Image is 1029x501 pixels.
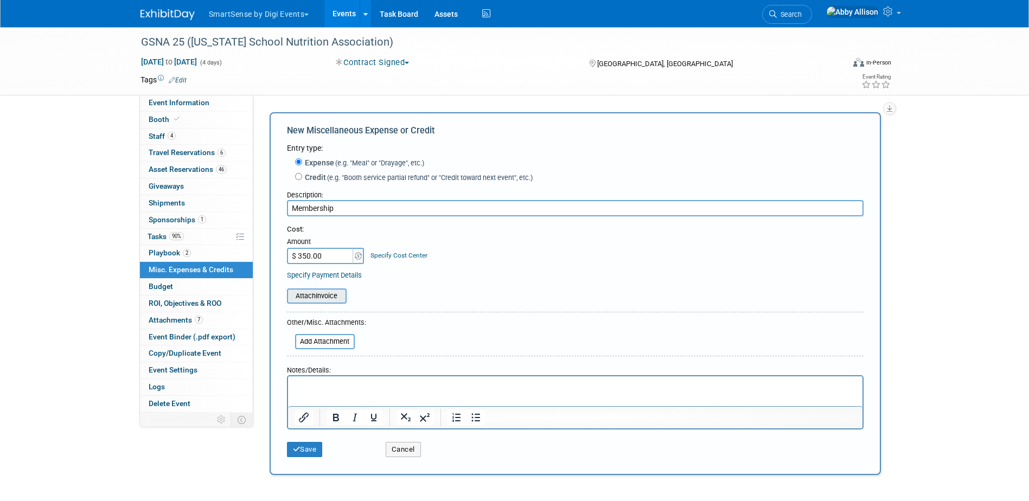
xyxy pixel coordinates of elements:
[169,232,184,240] span: 90%
[149,365,197,374] span: Event Settings
[448,410,466,425] button: Numbered list
[174,116,180,122] i: Booth reservation complete
[168,132,176,140] span: 4
[287,442,323,457] button: Save
[149,248,191,257] span: Playbook
[148,232,184,241] span: Tasks
[416,410,434,425] button: Superscript
[140,362,253,378] a: Event Settings
[327,410,345,425] button: Bold
[861,74,891,80] div: Event Rating
[140,129,253,145] a: Staff4
[140,345,253,362] a: Copy/Duplicate Event
[140,329,253,345] a: Event Binder (.pdf export)
[466,410,485,425] button: Bullet list
[198,215,206,223] span: 1
[199,59,222,66] span: (4 days)
[149,282,173,291] span: Budget
[149,349,221,357] span: Copy/Duplicate Event
[287,237,366,248] div: Amount
[149,98,209,107] span: Event Information
[287,318,366,330] div: Other/Misc. Attachments:
[140,57,197,67] span: [DATE] [DATE]
[302,157,424,168] label: Expense
[140,162,253,178] a: Asset Reservations46
[149,115,182,124] span: Booth
[370,252,427,259] a: Specify Cost Center
[762,5,812,24] a: Search
[346,410,364,425] button: Italic
[149,132,176,140] span: Staff
[140,296,253,312] a: ROI, Objectives & ROO
[597,60,733,68] span: [GEOGRAPHIC_DATA], [GEOGRAPHIC_DATA]
[140,396,253,412] a: Delete Event
[287,361,864,375] div: Notes/Details:
[169,76,187,84] a: Edit
[140,178,253,195] a: Giveaways
[397,410,415,425] button: Subscript
[218,149,226,157] span: 6
[140,145,253,161] a: Travel Reservations6
[149,382,165,391] span: Logs
[164,57,174,66] span: to
[334,159,424,167] span: (e.g. "Meal" or "Drayage", etc.)
[140,245,253,261] a: Playbook2
[777,10,802,18] span: Search
[140,112,253,128] a: Booth
[287,125,864,143] div: New Miscellaneous Expense or Credit
[149,316,203,324] span: Attachments
[149,265,233,274] span: Misc. Expenses & Credits
[326,174,533,182] span: (e.g. "Booth service partial refund" or "Credit toward next event", etc.)
[140,195,253,211] a: Shipments
[140,95,253,111] a: Event Information
[149,215,206,224] span: Sponsorships
[826,6,879,18] img: Abby Allison
[216,165,227,174] span: 46
[149,148,226,157] span: Travel Reservations
[295,410,313,425] button: Insert/edit link
[365,410,383,425] button: Underline
[140,379,253,395] a: Logs
[140,9,195,20] img: ExhibitDay
[288,376,862,406] iframe: Rich Text Area
[140,212,253,228] a: Sponsorships1
[149,399,190,408] span: Delete Event
[386,442,421,457] button: Cancel
[149,165,227,174] span: Asset Reservations
[302,172,533,183] label: Credit
[183,249,191,257] span: 2
[149,182,184,190] span: Giveaways
[866,59,891,67] div: In-Person
[212,413,231,427] td: Personalize Event Tab Strip
[140,279,253,295] a: Budget
[140,262,253,278] a: Misc. Expenses & Credits
[149,299,221,307] span: ROI, Objectives & ROO
[140,312,253,329] a: Attachments7
[287,185,864,200] div: Description:
[149,332,235,341] span: Event Binder (.pdf export)
[853,58,864,67] img: Format-Inperson.png
[332,57,413,68] button: Contract Signed
[231,413,253,427] td: Toggle Event Tabs
[140,229,253,245] a: Tasks90%
[137,33,828,52] div: GSNA 25 ([US_STATE] School Nutrition Association)
[287,271,362,279] a: Specify Payment Details
[195,316,203,324] span: 7
[287,224,864,235] div: Cost:
[140,74,187,85] td: Tags
[780,56,892,73] div: Event Format
[287,143,864,153] div: Entry type:
[149,198,185,207] span: Shipments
